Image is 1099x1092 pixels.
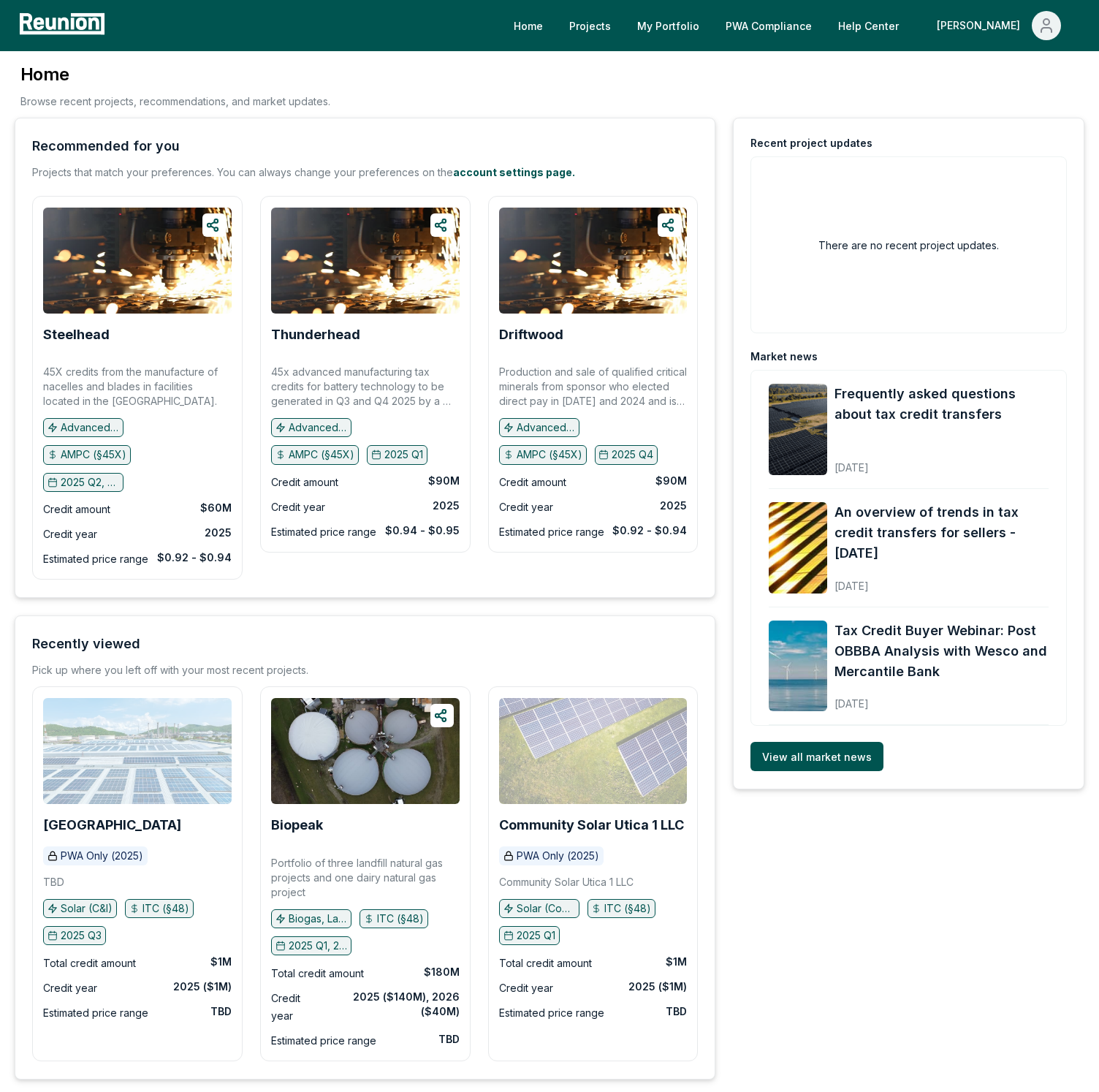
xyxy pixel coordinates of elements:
div: [PERSON_NAME] [937,11,1026,40]
p: 2025 Q1 [384,447,423,462]
div: $0.94 - $0.95 [385,523,460,538]
h3: Home [20,63,330,86]
p: Portfolio of three landfill natural gas projects and one dairy natural gas project [271,856,460,900]
p: Solar (Community) [517,901,575,916]
button: [PERSON_NAME] [925,11,1073,40]
p: AMPC (§45X) [517,447,582,462]
img: Steelhead [43,208,232,314]
a: Thunderhead [271,327,360,342]
p: AMPC (§45X) [289,447,354,462]
a: My Portfolio [625,11,711,40]
div: Estimated price range [271,523,376,541]
div: 2025 ($1M) [628,979,687,994]
div: 2025 [660,498,687,513]
b: Steelhead [43,327,110,342]
div: $1M [666,955,687,969]
p: Community Solar Utica 1 LLC [499,875,634,890]
div: Credit amount [271,474,338,491]
span: Projects that match your preferences. You can always change your preferences on the [32,166,453,178]
img: An overview of trends in tax credit transfers for sellers - September 2025 [769,502,827,594]
p: Advanced manufacturing [61,420,119,435]
button: Solar (C&I) [43,899,117,918]
div: Total credit amount [43,955,136,972]
div: $180M [424,965,460,979]
a: Home [502,11,555,40]
div: 2025 [433,498,460,513]
button: 2025 Q1 [499,926,560,945]
div: $0.92 - $0.94 [612,523,687,538]
a: Driftwood [499,327,563,342]
div: Credit year [499,979,553,997]
p: 2025 Q1 [517,928,555,943]
button: Advanced manufacturing [499,418,579,437]
div: Market news [750,349,818,364]
div: Estimated price range [43,550,148,568]
p: Biogas, Landfill Gas [289,911,347,926]
div: TBD [666,1004,687,1019]
p: 2025 Q2, 2025 Q3, 2025 Q4 [61,475,119,490]
div: Estimated price range [499,1004,604,1022]
div: Credit year [271,990,322,1025]
p: ITC (§48) [604,901,651,916]
b: Thunderhead [271,327,360,342]
div: Recent project updates [750,136,872,151]
button: 2025 Q1 [367,445,427,464]
div: [DATE] [834,568,1049,594]
img: Frequently asked questions about tax credit transfers [769,384,827,475]
div: 2025 ($140M), 2026 ($40M) [322,990,460,1019]
p: 2025 Q1, 2025 Q2, 2025 Q3, 2026 Q2 [289,939,347,953]
div: [DATE] [834,450,1049,475]
h2: There are no recent project updates. [818,238,999,253]
a: Tax Credit Buyer Webinar: Post OBBBA Analysis with Wesco and Mercantile Bank [834,621,1049,682]
button: 2025 Q1, 2025 Q2, 2025 Q3, 2026 Q2 [271,936,351,955]
img: Driftwood [499,208,688,314]
p: 45x advanced manufacturing tax credits for battery technology to be generated in Q3 and Q4 2025 b... [271,365,460,409]
a: An overview of trends in tax credit transfers for sellers - [DATE] [834,502,1049,564]
div: $1M [210,955,232,969]
img: Biopeak [271,698,460,804]
div: Estimated price range [271,1032,376,1050]
div: Estimated price range [43,1004,148,1022]
p: PWA Only (2025) [517,849,599,863]
div: Recently viewed [32,634,140,654]
div: $0.92 - $0.94 [157,550,232,565]
a: Frequently asked questions about tax credit transfers [834,384,1049,425]
nav: Main [502,11,1084,40]
div: TBD [438,1032,460,1047]
div: Recommended for you [32,136,180,156]
div: $90M [428,474,460,488]
div: Credit amount [43,501,110,518]
button: 2025 Q4 [595,445,658,464]
button: Solar (Community) [499,899,579,918]
p: AMPC (§45X) [61,447,126,462]
button: Biogas, Landfill Gas [271,909,351,928]
p: Advanced manufacturing [517,420,575,435]
img: Thunderhead [271,208,460,314]
div: Pick up where you left off with your most recent projects. [32,663,308,678]
button: Advanced manufacturing [43,418,123,437]
div: Credit year [271,498,325,516]
p: PWA Only (2025) [61,849,143,863]
p: Browse recent projects, recommendations, and market updates. [20,94,330,109]
div: 2025 [205,526,232,540]
img: Tax Credit Buyer Webinar: Post OBBBA Analysis with Wesco and Mercantile Bank [769,621,827,712]
a: Biopeak [271,818,323,833]
button: Advanced manufacturing [271,418,351,437]
div: Credit amount [499,474,566,491]
a: PWA Compliance [714,11,824,40]
div: Estimated price range [499,523,604,541]
a: Steelhead [43,327,110,342]
a: View all market news [750,742,883,771]
div: Total credit amount [499,955,592,972]
div: TBD [210,1004,232,1019]
a: account settings page. [453,166,575,178]
div: [DATE] [834,686,1049,711]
